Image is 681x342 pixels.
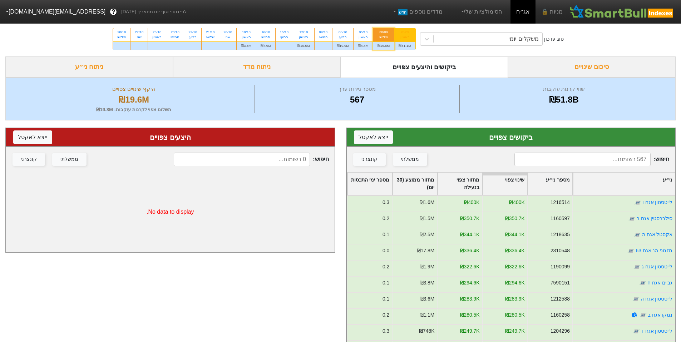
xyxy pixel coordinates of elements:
[550,327,569,335] div: 1204296
[627,247,635,254] img: tase link
[135,35,143,40] div: שני
[505,231,524,238] div: ₪344.1K
[174,153,329,166] span: חיפוש :
[358,30,368,35] div: 05/10
[361,155,377,163] div: קונצרני
[337,35,349,40] div: רביעי
[550,199,569,206] div: 1216514
[460,295,479,303] div: ₪283.9K
[241,30,251,35] div: 19/10
[505,263,524,271] div: ₪322.6K
[460,263,479,271] div: ₪322.6K
[550,247,569,254] div: 2310548
[460,231,479,238] div: ₪344.1K
[276,41,293,50] div: -
[354,130,393,144] button: ייצא לאקסל
[382,263,389,271] div: 0.2
[633,231,641,238] img: tase link
[13,130,52,144] button: ייצא לאקסל
[639,279,646,287] img: tase link
[13,153,45,166] button: קונצרני
[382,231,389,238] div: 0.1
[419,311,434,319] div: ₪1.1M
[457,5,505,19] a: הסימולציות שלי
[550,263,569,271] div: 1190099
[117,35,126,40] div: שלישי
[550,215,569,222] div: 1160597
[206,30,214,35] div: 21/10
[52,153,87,166] button: ממשלתי
[399,35,411,40] div: ראשון
[280,35,288,40] div: רביעי
[121,8,187,15] span: לפי נתוני סוף יום מתאריך [DATE]
[528,173,572,195] div: Toggle SortBy
[508,35,538,43] div: משקלים יומי
[347,173,392,195] div: Toggle SortBy
[636,248,672,253] a: מז טפ הנ אגח 63
[419,231,434,238] div: ₪2.5M
[6,172,335,252] div: No data to display.
[628,215,635,222] img: tase link
[15,93,253,106] div: ₪19.6M
[636,215,672,221] a: סילברסטין אגח ב
[319,35,328,40] div: חמישי
[13,132,327,143] div: היצעים צפויים
[377,35,390,40] div: שלישי
[280,30,288,35] div: 15/10
[223,35,232,40] div: שני
[337,30,349,35] div: 08/10
[462,85,666,93] div: שווי קרנות עוקבות
[135,30,143,35] div: 27/10
[219,41,236,50] div: -
[113,41,130,50] div: -
[509,199,524,206] div: ₪400K
[257,85,457,93] div: מספר ניירות ערך
[257,93,457,106] div: 567
[354,41,372,50] div: ₪4.4M
[173,56,341,78] div: ניתוח מדד
[634,199,641,206] img: tase link
[60,155,78,163] div: ממשלתי
[460,327,479,335] div: ₪249.7K
[464,199,479,206] div: ₪400K
[261,35,271,40] div: חמישי
[550,311,569,319] div: 1160258
[184,41,201,50] div: -
[319,30,328,35] div: 09/10
[171,30,179,35] div: 23/10
[460,311,479,319] div: ₪280.5K
[399,30,411,35] div: 28/09
[419,263,434,271] div: ₪1.9M
[641,264,672,269] a: לייטסטון אגח ג
[373,41,394,50] div: ₪19.6M
[382,247,389,254] div: 0.0
[297,35,310,40] div: ראשון
[544,35,564,43] div: סוג עדכון
[377,30,390,35] div: 30/09
[15,106,253,113] div: תשלום צפוי לקרנות עוקבות : ₪19.8M
[353,153,386,166] button: קונצרני
[483,173,527,195] div: Toggle SortBy
[514,153,651,166] input: 567 רשומות...
[358,35,368,40] div: ראשון
[460,215,479,222] div: ₪350.7K
[505,311,524,319] div: ₪280.5K
[315,41,332,50] div: -
[393,173,437,195] div: Toggle SortBy
[382,311,389,319] div: 0.2
[241,35,251,40] div: ראשון
[401,155,419,163] div: ממשלתי
[419,279,434,287] div: ₪3.8M
[642,199,672,205] a: לייטסטון אגח ו
[394,41,415,50] div: ₪31.1M
[174,153,310,166] input: 0 רשומות...
[460,279,479,287] div: ₪294.6K
[505,327,524,335] div: ₪249.7K
[354,132,668,143] div: ביקושים צפויים
[382,279,389,287] div: 0.1
[21,155,37,163] div: קונצרני
[261,30,271,35] div: 16/10
[508,56,676,78] div: סיכום שינויים
[5,56,173,78] div: ניתוח ני״ע
[642,232,672,237] a: אקסטל אגח ה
